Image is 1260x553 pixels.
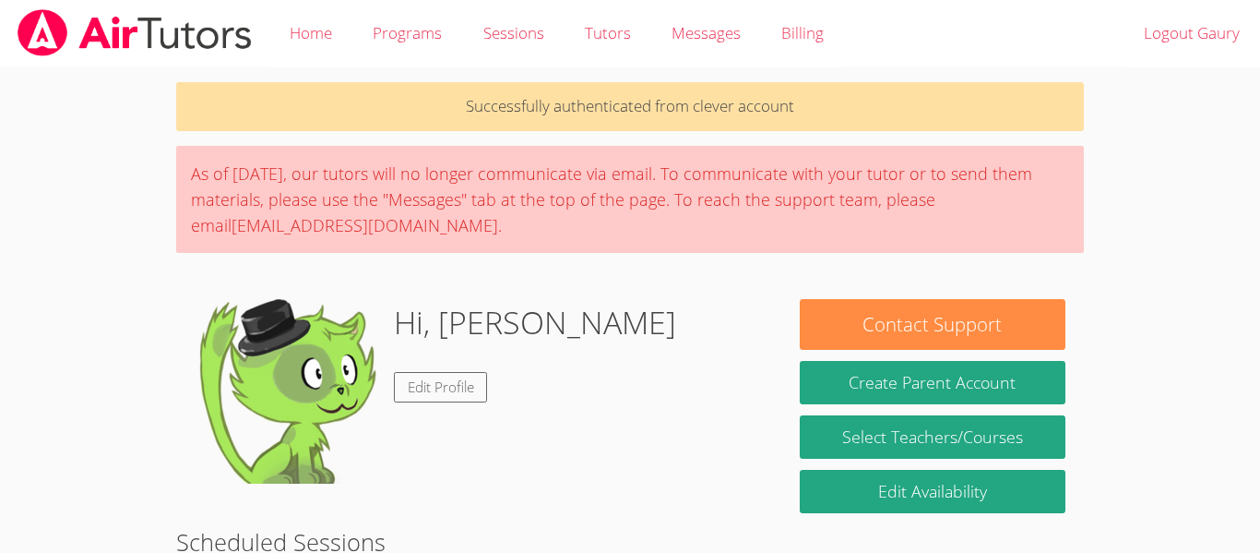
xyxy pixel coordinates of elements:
div: As of [DATE], our tutors will no longer communicate via email. To communicate with your tutor or ... [176,146,1084,253]
img: default.png [195,299,379,484]
p: Successfully authenticated from clever account [176,82,1084,131]
a: Edit Profile [394,372,488,403]
button: Create Parent Account [800,361,1065,404]
h1: Hi, [PERSON_NAME] [394,299,676,346]
img: airtutors_banner-c4298cdbf04f3fff15de1276eac7730deb9818008684d7c2e4769d2f7ddbe033.png [16,9,254,56]
span: Messages [672,22,741,43]
button: Contact Support [800,299,1065,350]
a: Edit Availability [800,470,1065,513]
a: Select Teachers/Courses [800,415,1065,459]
